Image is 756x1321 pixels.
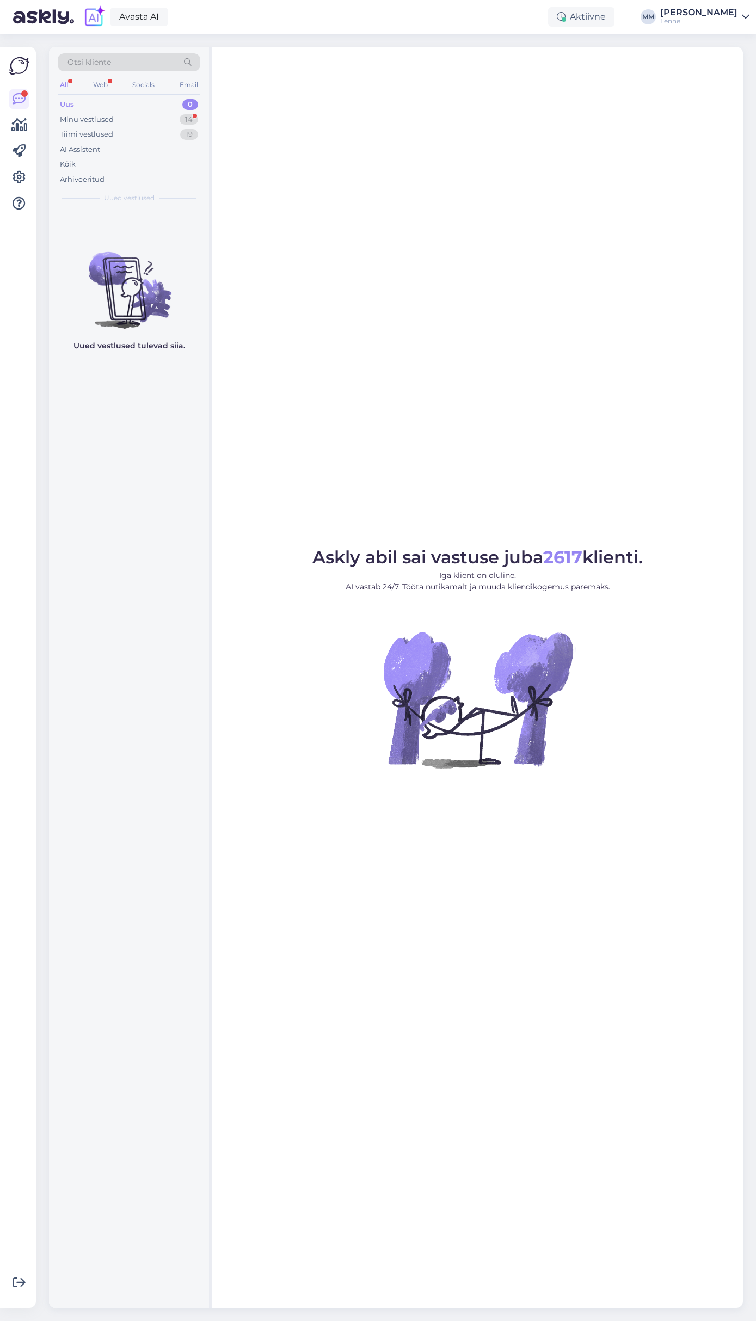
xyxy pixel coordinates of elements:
[180,114,198,125] div: 14
[49,232,209,330] img: No chats
[660,8,737,17] div: [PERSON_NAME]
[641,9,656,24] div: MM
[110,8,168,26] a: Avasta AI
[548,7,614,27] div: Aktiivne
[60,99,74,110] div: Uus
[660,8,749,26] a: [PERSON_NAME]Lenne
[60,114,114,125] div: Minu vestlused
[312,570,643,593] p: Iga klient on oluline. AI vastab 24/7. Tööta nutikamalt ja muuda kliendikogemus paremaks.
[182,99,198,110] div: 0
[60,144,100,155] div: AI Assistent
[177,78,200,92] div: Email
[83,5,106,28] img: explore-ai
[180,129,198,140] div: 19
[104,193,155,203] span: Uued vestlused
[543,546,582,568] b: 2617
[60,129,113,140] div: Tiimi vestlused
[312,546,643,568] span: Askly abil sai vastuse juba klienti.
[60,174,105,185] div: Arhiveeritud
[67,57,111,68] span: Otsi kliente
[73,340,185,352] p: Uued vestlused tulevad siia.
[60,159,76,170] div: Kõik
[91,78,110,92] div: Web
[58,78,70,92] div: All
[660,17,737,26] div: Lenne
[130,78,157,92] div: Socials
[380,601,576,797] img: No Chat active
[9,56,29,76] img: Askly Logo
